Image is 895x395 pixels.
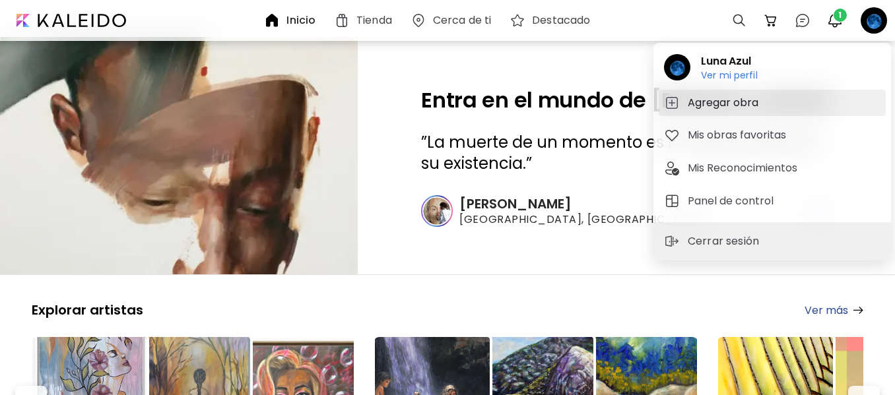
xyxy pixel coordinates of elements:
[664,193,680,209] img: tab
[664,95,680,111] img: tab
[659,188,886,214] button: tabPanel de control
[701,69,758,81] h6: Ver mi perfil
[659,90,886,116] button: tabAgregar obra
[659,155,886,181] button: tabMis Reconocimientos
[701,53,758,69] h2: Luna Azul
[659,228,768,255] button: sign-outCerrar sesión
[688,95,762,111] h5: Agregar obra
[688,127,790,143] h5: Mis obras favoritas
[664,233,680,249] img: sign-out
[688,233,763,249] p: Cerrar sesión
[664,127,680,143] img: tab
[688,193,778,209] h5: Panel de control
[659,122,886,148] button: tabMis obras favoritas
[664,160,680,176] img: tab
[688,160,801,176] h5: Mis Reconocimientos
